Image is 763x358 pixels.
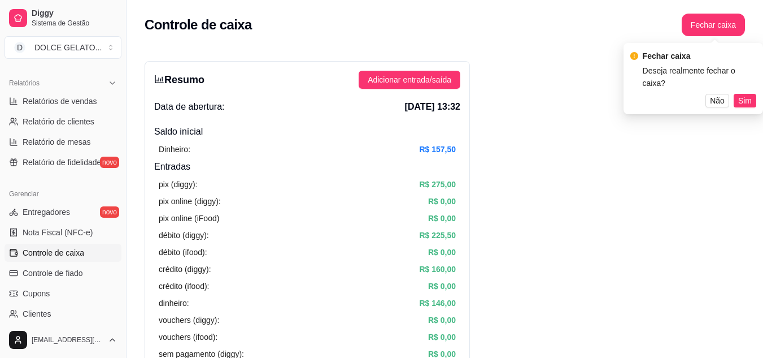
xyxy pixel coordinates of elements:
[23,116,94,127] span: Relatório de clientes
[643,64,756,89] div: Deseja realmente fechar o caixa?
[419,297,456,309] article: R$ 146,00
[419,178,456,191] article: R$ 275,00
[5,92,121,110] a: Relatórios de vendas
[5,5,121,32] a: DiggySistema de Gestão
[428,195,456,208] article: R$ 0,00
[154,125,460,139] h4: Saldo inícial
[710,94,725,107] span: Não
[9,79,40,88] span: Relatórios
[159,212,219,225] article: pix online (iFood)
[34,42,102,53] div: DOLCE GELATO ...
[419,263,456,275] article: R$ 160,00
[428,280,456,292] article: R$ 0,00
[159,280,209,292] article: crédito (ifood):
[159,331,217,343] article: vouchers (ifood):
[154,160,460,174] h4: Entradas
[154,74,164,84] span: bar-chart
[738,94,752,107] span: Sim
[23,268,83,279] span: Controle de fiado
[5,284,121,303] a: Cupons
[5,244,121,262] a: Controle de caixa
[159,297,189,309] article: dinheiro:
[428,212,456,225] article: R$ 0,00
[682,14,745,36] button: Fechar caixa
[5,326,121,353] button: [EMAIL_ADDRESS][DOMAIN_NAME]
[5,36,121,59] button: Select a team
[159,314,219,326] article: vouchers (diggy):
[154,72,204,88] h3: Resumo
[368,74,451,86] span: Adicionar entrada/saída
[5,153,121,171] a: Relatório de fidelidadenovo
[5,113,121,131] a: Relatório de clientes
[23,96,97,107] span: Relatórios de vendas
[159,263,211,275] article: crédito (diggy):
[5,223,121,241] a: Nota Fiscal (NFC-e)
[14,42,25,53] span: D
[23,288,50,299] span: Cupons
[5,264,121,282] a: Controle de fiado
[734,94,756,107] button: Sim
[5,185,121,203] div: Gerenciar
[32,19,117,28] span: Sistema de Gestão
[145,16,252,34] h2: Controle de caixa
[419,143,456,156] article: R$ 157,50
[32,8,117,19] span: Diggy
[23,308,51,320] span: Clientes
[159,143,190,156] article: Dinheiro:
[23,206,70,218] span: Entregadores
[154,100,225,114] span: Data de abertura:
[643,50,756,62] div: Fechar caixa
[32,335,103,344] span: [EMAIL_ADDRESS][DOMAIN_NAME]
[428,331,456,343] article: R$ 0,00
[23,247,84,258] span: Controle de caixa
[419,229,456,241] article: R$ 225,50
[428,246,456,258] article: R$ 0,00
[405,100,460,114] span: [DATE] 13:32
[359,71,460,89] button: Adicionar entrada/saída
[5,305,121,323] a: Clientes
[705,94,729,107] button: Não
[23,136,91,148] span: Relatório de mesas
[5,203,121,221] a: Entregadoresnovo
[159,246,207,258] article: débito (ifood):
[159,195,221,208] article: pix online (diggy):
[23,157,101,168] span: Relatório de fidelidade
[159,178,197,191] article: pix (diggy):
[5,133,121,151] a: Relatório de mesas
[630,52,638,60] span: exclamation-circle
[159,229,209,241] article: débito (diggy):
[23,227,93,238] span: Nota Fiscal (NFC-e)
[428,314,456,326] article: R$ 0,00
